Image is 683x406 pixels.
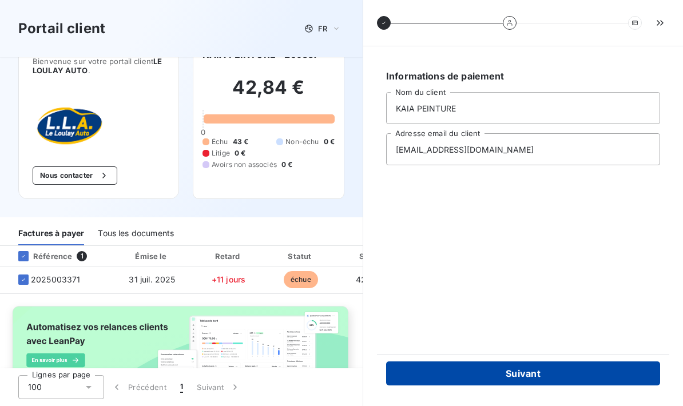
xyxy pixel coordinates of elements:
[318,24,327,33] span: FR
[284,271,318,288] span: échue
[33,57,162,75] span: LE LOULAY AUTO
[114,250,189,262] div: Émise le
[281,160,292,170] span: 0 €
[386,133,660,165] input: placeholder
[201,128,205,137] span: 0
[202,76,335,110] h2: 42,84 €
[339,250,404,262] div: Solde
[212,274,245,284] span: +11 jours
[180,381,183,393] span: 1
[33,57,165,75] span: Bienvenue sur votre portail client .
[18,221,84,245] div: Factures à payer
[285,137,319,147] span: Non-échu
[28,381,42,393] span: 100
[18,18,105,39] h3: Portail client
[267,250,334,262] div: Statut
[235,148,245,158] span: 0 €
[233,137,249,147] span: 43 €
[324,137,335,147] span: 0 €
[98,221,174,245] div: Tous les documents
[212,137,228,147] span: Échu
[356,274,387,284] span: 42,84 €
[173,375,190,399] button: 1
[31,274,81,285] span: 2025003371
[386,92,660,124] input: placeholder
[33,102,106,148] img: Company logo
[104,375,173,399] button: Précédent
[190,375,248,399] button: Suivant
[77,251,87,261] span: 1
[386,361,660,385] button: Suivant
[212,148,230,158] span: Litige
[212,160,277,170] span: Avoirs non associés
[194,250,263,262] div: Retard
[33,166,117,185] button: Nous contacter
[386,69,660,83] h6: Informations de paiement
[129,274,175,284] span: 31 juil. 2025
[9,251,72,261] div: Référence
